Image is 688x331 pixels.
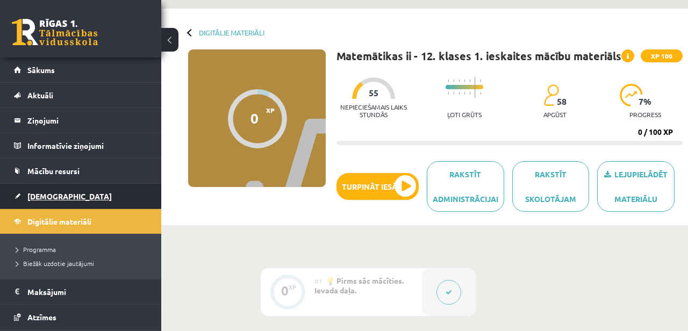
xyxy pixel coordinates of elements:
[314,276,404,295] span: 💡 Pirms sāc mācīties. Ievada daļa.
[27,191,112,201] span: [DEMOGRAPHIC_DATA]
[14,133,148,158] a: Informatīvie ziņojumi
[447,111,482,118] p: Ļoti grūts
[475,77,476,98] img: icon-long-line-d9ea69661e0d244f92f715978eff75569469978d946b2353a9bb055b3ed8787d.svg
[469,92,470,95] img: icon-short-line-57e1e144782c952c97e751825c79c345078a6d821885a25fce030b3d8c18986b.svg
[12,19,98,46] a: Rīgas 1. Tālmācības vidusskola
[16,245,56,254] span: Programma
[27,133,148,158] legend: Informatīvie ziņojumi
[27,90,53,100] span: Aktuāli
[641,49,683,62] span: XP 100
[629,111,661,118] p: progress
[469,80,470,82] img: icon-short-line-57e1e144782c952c97e751825c79c345078a6d821885a25fce030b3d8c18986b.svg
[14,279,148,304] a: Maksājumi
[464,92,465,95] img: icon-short-line-57e1e144782c952c97e751825c79c345078a6d821885a25fce030b3d8c18986b.svg
[336,49,621,62] h1: Matemātikas ii - 12. klases 1. ieskaites mācību materiāls
[281,286,289,296] div: 0
[16,244,150,254] a: Programma
[448,80,449,82] img: icon-short-line-57e1e144782c952c97e751825c79c345078a6d821885a25fce030b3d8c18986b.svg
[199,28,264,37] a: Digitālie materiāli
[458,80,460,82] img: icon-short-line-57e1e144782c952c97e751825c79c345078a6d821885a25fce030b3d8c18986b.svg
[27,166,80,176] span: Mācību resursi
[458,92,460,95] img: icon-short-line-57e1e144782c952c97e751825c79c345078a6d821885a25fce030b3d8c18986b.svg
[427,161,504,212] a: Rakstīt administrācijai
[597,161,675,212] a: Lejupielādēt materiālu
[336,173,419,200] button: Turpināt iesākto
[14,57,148,82] a: Sākums
[27,312,56,322] span: Atzīmes
[14,305,148,329] a: Atzīmes
[448,92,449,95] img: icon-short-line-57e1e144782c952c97e751825c79c345078a6d821885a25fce030b3d8c18986b.svg
[27,217,91,226] span: Digitālie materiāli
[620,84,643,106] img: icon-progress-161ccf0a02000e728c5f80fcf4c31c7af3da0e1684b2b1d7c360e028c24a22f1.svg
[27,108,148,133] legend: Ziņojumi
[289,284,296,290] div: XP
[557,97,567,106] span: 58
[16,259,94,268] span: Biežāk uzdotie jautājumi
[14,184,148,208] a: [DEMOGRAPHIC_DATA]
[14,108,148,133] a: Ziņojumi
[480,80,481,82] img: icon-short-line-57e1e144782c952c97e751825c79c345078a6d821885a25fce030b3d8c18986b.svg
[27,279,148,304] legend: Maksājumi
[543,111,567,118] p: apgūst
[16,258,150,268] a: Biežāk uzdotie jautājumi
[453,80,454,82] img: icon-short-line-57e1e144782c952c97e751825c79c345078a6d821885a25fce030b3d8c18986b.svg
[266,106,275,114] span: XP
[336,103,411,118] p: Nepieciešamais laiks stundās
[314,277,322,285] span: #1
[543,84,559,106] img: students-c634bb4e5e11cddfef0936a35e636f08e4e9abd3cc4e673bd6f9a4125e45ecb1.svg
[512,161,590,212] a: Rakstīt skolotājam
[464,80,465,82] img: icon-short-line-57e1e144782c952c97e751825c79c345078a6d821885a25fce030b3d8c18986b.svg
[14,83,148,107] a: Aktuāli
[453,92,454,95] img: icon-short-line-57e1e144782c952c97e751825c79c345078a6d821885a25fce030b3d8c18986b.svg
[27,65,55,75] span: Sākums
[480,92,481,95] img: icon-short-line-57e1e144782c952c97e751825c79c345078a6d821885a25fce030b3d8c18986b.svg
[369,88,378,98] span: 55
[639,97,652,106] span: 7 %
[250,110,259,126] div: 0
[14,209,148,234] a: Digitālie materiāli
[14,159,148,183] a: Mācību resursi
